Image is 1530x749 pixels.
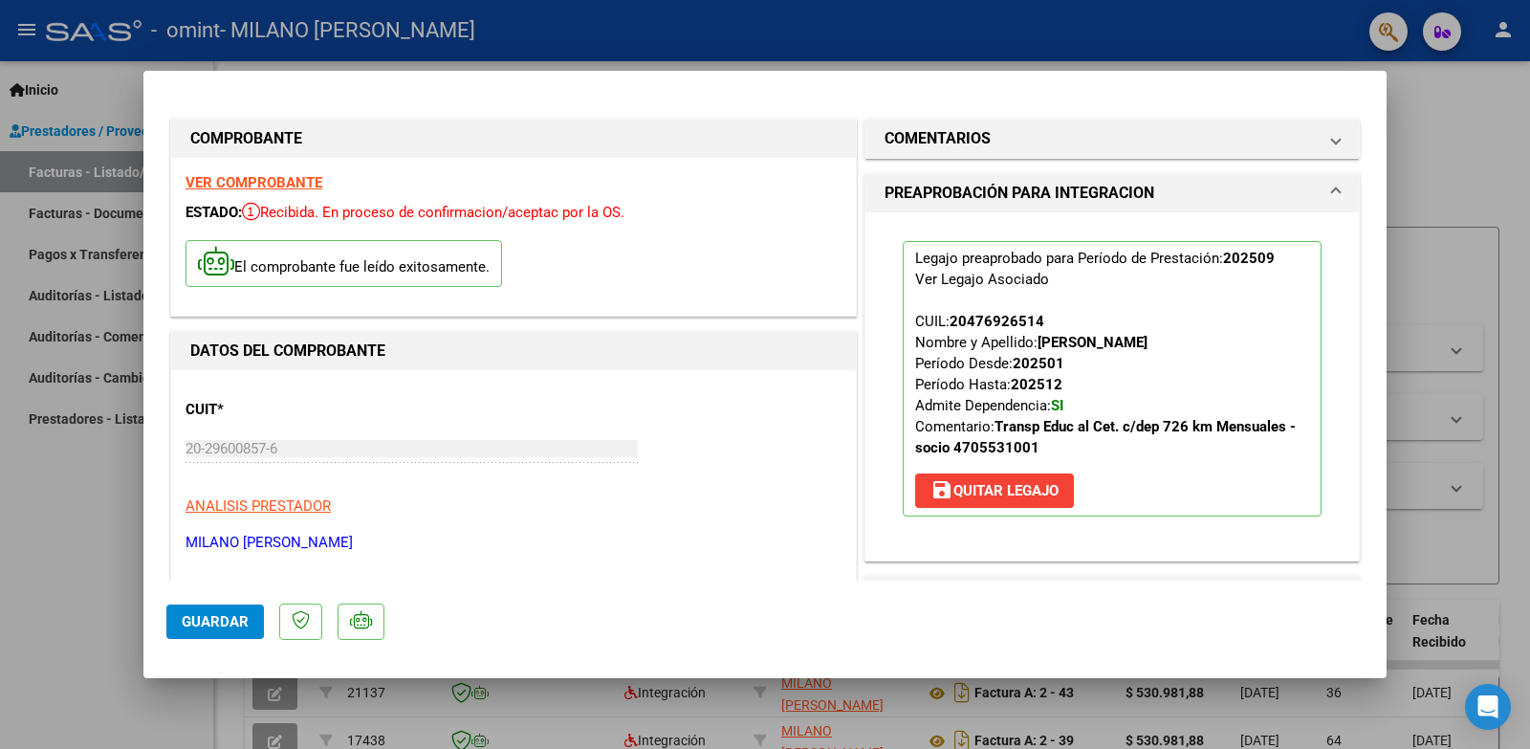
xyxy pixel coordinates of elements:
[182,613,249,630] span: Guardar
[915,313,1296,456] span: CUIL: Nombre y Apellido: Período Desde: Período Hasta: Admite Dependencia:
[1051,397,1063,414] strong: SI
[186,399,382,421] p: CUIT
[865,120,1359,158] mat-expansion-panel-header: COMENTARIOS
[915,474,1074,508] button: Quitar Legajo
[186,497,331,515] span: ANALISIS PRESTADOR
[190,341,385,360] strong: DATOS DEL COMPROBANTE
[186,204,242,221] span: ESTADO:
[930,478,953,501] mat-icon: save
[885,182,1154,205] h1: PREAPROBACIÓN PARA INTEGRACION
[865,577,1359,615] mat-expansion-panel-header: DOCUMENTACIÓN RESPALDATORIA
[1013,355,1064,372] strong: 202501
[915,418,1296,456] strong: Transp Educ al Cet. c/dep 726 km Mensuales - socio 4705531001
[915,418,1296,456] span: Comentario:
[903,241,1322,517] p: Legajo preaprobado para Período de Prestación:
[242,204,624,221] span: Recibida. En proceso de confirmacion/aceptac por la OS.
[186,240,502,287] p: El comprobante fue leído exitosamente.
[186,532,841,554] p: MILANO [PERSON_NAME]
[885,127,991,150] h1: COMENTARIOS
[1038,334,1147,351] strong: [PERSON_NAME]
[950,311,1044,332] div: 20476926514
[1223,250,1275,267] strong: 202509
[915,269,1049,290] div: Ver Legajo Asociado
[166,605,264,639] button: Guardar
[190,129,302,147] strong: COMPROBANTE
[930,482,1059,499] span: Quitar Legajo
[865,174,1359,212] mat-expansion-panel-header: PREAPROBACIÓN PARA INTEGRACION
[1011,376,1062,393] strong: 202512
[186,174,322,191] a: VER COMPROBANTE
[1465,684,1511,730] div: Open Intercom Messenger
[865,212,1359,561] div: PREAPROBACIÓN PARA INTEGRACION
